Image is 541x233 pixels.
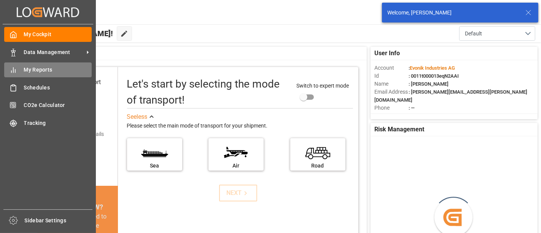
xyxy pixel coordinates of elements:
[409,65,455,71] span: :
[25,217,93,225] span: Sidebar Settings
[374,80,409,88] span: Name
[374,88,409,96] span: Email Address
[56,130,104,138] div: Add shipping details
[24,119,92,127] span: Tracking
[4,27,92,42] a: My Cockpit
[226,188,250,198] div: NEXT
[4,98,92,113] a: CO2e Calculator
[127,121,353,131] div: Please select the main mode of transport for your shipment.
[410,65,455,71] span: Evonik Industries AG
[24,48,84,56] span: Data Management
[127,112,148,121] div: See less
[459,26,535,41] button: open menu
[24,66,92,74] span: My Reports
[212,162,260,170] div: Air
[4,80,92,95] a: Schedules
[374,49,400,58] span: User Info
[24,30,92,38] span: My Cockpit
[374,89,527,103] span: : [PERSON_NAME][EMAIL_ADDRESS][PERSON_NAME][DOMAIN_NAME]
[465,30,482,38] span: Default
[374,72,409,80] span: Id
[296,83,349,89] span: Switch to expert mode
[409,73,459,79] span: : 0011t000013eqN2AAI
[374,112,409,120] span: Account Type
[374,125,424,134] span: Risk Management
[4,62,92,77] a: My Reports
[24,101,92,109] span: CO2e Calculator
[409,105,415,111] span: : —
[4,115,92,130] a: Tracking
[219,185,257,201] button: NEXT
[294,162,342,170] div: Road
[374,64,409,72] span: Account
[31,26,113,41] span: Hello [PERSON_NAME]!
[409,113,428,119] span: : Shipper
[127,76,289,108] div: Let's start by selecting the mode of transport!
[24,84,92,92] span: Schedules
[131,162,178,170] div: Sea
[387,9,518,17] div: Welcome, [PERSON_NAME]
[374,104,409,112] span: Phone
[409,81,449,87] span: : [PERSON_NAME]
